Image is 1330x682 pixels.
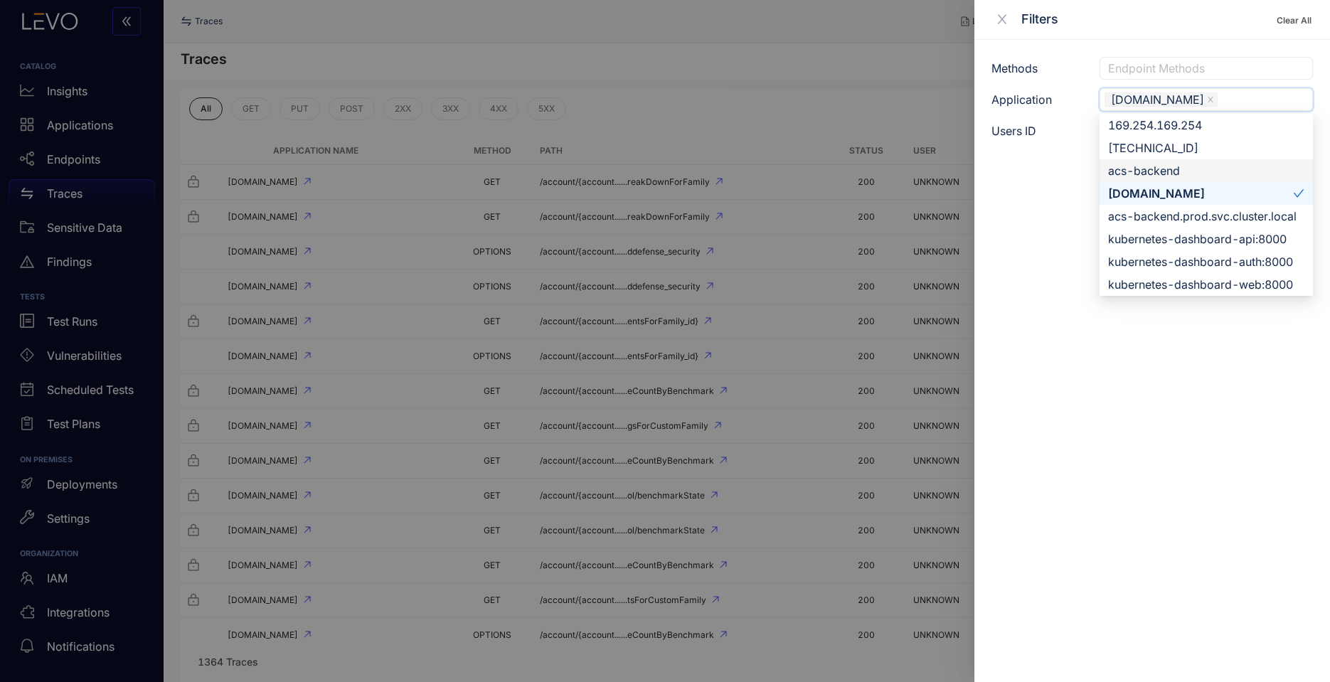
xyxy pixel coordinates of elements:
[1105,92,1218,107] span: acs-backend.clouddefenseai.com
[1277,16,1312,26] span: Clear All
[991,124,1036,137] label: Users ID
[1100,205,1313,228] div: acs-backend.prod.svc.cluster.local
[991,12,1013,27] button: Close
[1100,114,1313,137] div: 169.254.169.254
[1021,11,1275,27] div: Filters
[1293,188,1304,199] span: check
[1108,163,1304,179] div: acs-backend
[1100,137,1313,159] div: 172.20.0.1:443
[1108,231,1304,247] div: kubernetes-dashboard-api:8000
[1108,186,1293,201] div: [DOMAIN_NAME]
[991,93,1052,106] label: Application
[991,62,1038,75] label: Methods
[996,13,1009,26] span: close
[1207,96,1214,104] span: close
[1111,93,1204,106] span: [DOMAIN_NAME]
[1100,159,1313,182] div: acs-backend
[1100,228,1313,250] div: kubernetes-dashboard-api:8000
[1108,140,1304,156] div: [TECHNICAL_ID]
[1108,117,1304,133] div: 169.254.169.254
[1100,273,1313,296] div: kubernetes-dashboard-web:8000
[1108,254,1304,270] div: kubernetes-dashboard-auth:8000
[1108,277,1304,292] div: kubernetes-dashboard-web:8000
[1108,208,1304,224] div: acs-backend.prod.svc.cluster.local
[1100,250,1313,273] div: kubernetes-dashboard-auth:8000
[1275,14,1313,28] button: Clear All
[1100,182,1313,205] div: acs-backend.clouddefenseai.com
